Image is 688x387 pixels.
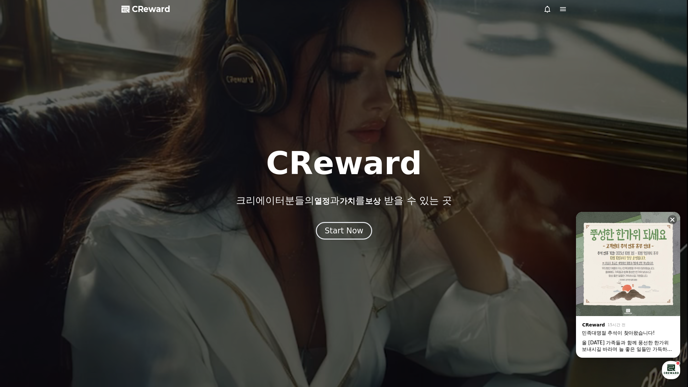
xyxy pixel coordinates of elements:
[316,228,372,235] a: Start Now
[132,4,170,14] span: CReward
[236,195,452,206] p: 크리에이터분들의 과 를 받을 수 있는 곳
[316,222,372,240] button: Start Now
[340,197,355,206] span: 가치
[314,197,330,206] span: 열정
[121,4,170,14] a: CReward
[266,148,422,179] h1: CReward
[325,226,363,236] div: Start Now
[365,197,381,206] span: 보상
